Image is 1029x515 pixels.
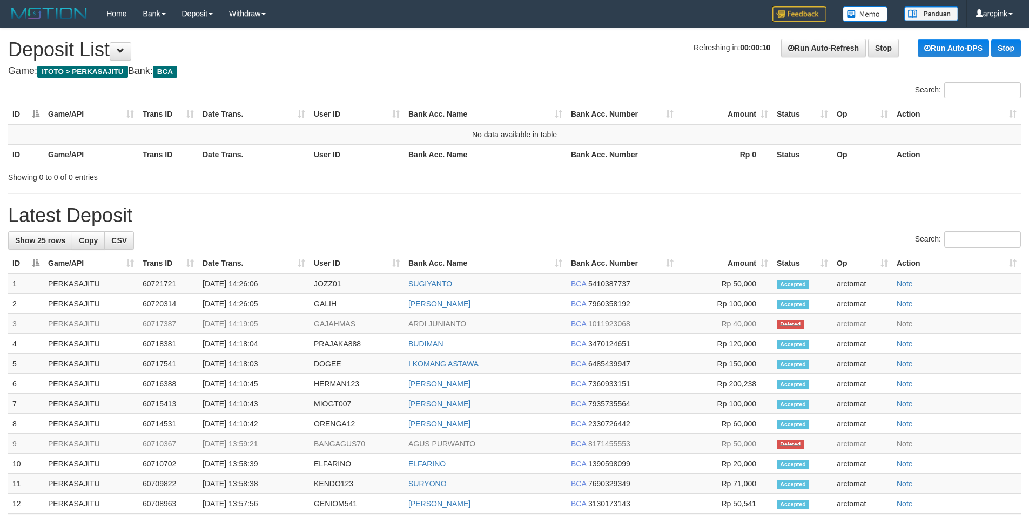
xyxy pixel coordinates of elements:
[310,144,404,164] th: User ID
[897,499,913,508] a: Note
[777,340,809,349] span: Accepted
[897,419,913,428] a: Note
[8,294,44,314] td: 2
[777,380,809,389] span: Accepted
[138,104,198,124] th: Trans ID: activate to sort column ascending
[8,414,44,434] td: 8
[571,499,586,508] span: BCA
[138,334,198,354] td: 60718381
[408,299,470,308] a: [PERSON_NAME]
[310,354,404,374] td: DOGEE
[138,314,198,334] td: 60717387
[678,354,772,374] td: Rp 150,000
[310,273,404,294] td: JOZZ01
[571,339,586,348] span: BCA
[678,334,772,354] td: Rp 120,000
[153,66,177,78] span: BCA
[8,454,44,474] td: 10
[198,314,310,334] td: [DATE] 14:19:05
[138,434,198,454] td: 60710367
[588,419,630,428] span: Copy 2330726442 to clipboard
[772,253,832,273] th: Status: activate to sort column ascending
[897,379,913,388] a: Note
[198,104,310,124] th: Date Trans.: activate to sort column ascending
[408,339,443,348] a: BUDIMAN
[72,231,105,250] a: Copy
[588,299,630,308] span: Copy 7960358192 to clipboard
[567,144,678,164] th: Bank Acc. Number
[777,460,809,469] span: Accepted
[897,439,913,448] a: Note
[571,299,586,308] span: BCA
[44,104,138,124] th: Game/API: activate to sort column ascending
[44,374,138,394] td: PERKASAJITU
[832,334,892,354] td: arctomat
[944,82,1021,98] input: Search:
[777,360,809,369] span: Accepted
[198,474,310,494] td: [DATE] 13:58:38
[892,253,1021,273] th: Action: activate to sort column ascending
[678,434,772,454] td: Rp 50,000
[8,494,44,514] td: 12
[8,104,44,124] th: ID: activate to sort column descending
[44,253,138,273] th: Game/API: activate to sort column ascending
[832,394,892,414] td: arctomat
[777,300,809,309] span: Accepted
[310,314,404,334] td: GAJAHMAS
[772,144,832,164] th: Status
[198,273,310,294] td: [DATE] 14:26:06
[408,499,470,508] a: [PERSON_NAME]
[310,104,404,124] th: User ID: activate to sort column ascending
[678,414,772,434] td: Rp 60,000
[404,104,567,124] th: Bank Acc. Name: activate to sort column ascending
[310,474,404,494] td: KENDO123
[310,253,404,273] th: User ID: activate to sort column ascending
[567,253,678,273] th: Bank Acc. Number: activate to sort column ascending
[198,414,310,434] td: [DATE] 14:10:42
[832,354,892,374] td: arctomat
[138,494,198,514] td: 60708963
[8,253,44,273] th: ID: activate to sort column descending
[588,459,630,468] span: Copy 1390598099 to clipboard
[777,440,804,449] span: Deleted
[678,474,772,494] td: Rp 71,000
[678,294,772,314] td: Rp 100,000
[897,299,913,308] a: Note
[310,414,404,434] td: ORENGA12
[678,144,772,164] th: Rp 0
[44,273,138,294] td: PERKASAJITU
[915,82,1021,98] label: Search:
[8,39,1021,61] h1: Deposit List
[897,399,913,408] a: Note
[832,144,892,164] th: Op
[408,419,470,428] a: [PERSON_NAME]
[678,104,772,124] th: Amount: activate to sort column ascending
[37,66,128,78] span: ITOTO > PERKASAJITU
[678,494,772,514] td: Rp 50,541
[111,236,127,245] span: CSV
[408,379,470,388] a: [PERSON_NAME]
[588,339,630,348] span: Copy 3470124651 to clipboard
[571,439,586,448] span: BCA
[777,400,809,409] span: Accepted
[832,454,892,474] td: arctomat
[404,253,567,273] th: Bank Acc. Name: activate to sort column ascending
[832,273,892,294] td: arctomat
[777,280,809,289] span: Accepted
[198,394,310,414] td: [DATE] 14:10:43
[678,394,772,414] td: Rp 100,000
[138,394,198,414] td: 60715413
[694,43,770,52] span: Refreshing in:
[897,319,913,328] a: Note
[588,319,630,328] span: Copy 1011923068 to clipboard
[198,454,310,474] td: [DATE] 13:58:39
[408,319,466,328] a: ARDI JUNIANTO
[44,394,138,414] td: PERKASAJITU
[588,499,630,508] span: Copy 3130173143 to clipboard
[892,104,1021,124] th: Action: activate to sort column ascending
[678,253,772,273] th: Amount: activate to sort column ascending
[832,374,892,394] td: arctomat
[8,205,1021,226] h1: Latest Deposit
[8,394,44,414] td: 7
[571,399,586,408] span: BCA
